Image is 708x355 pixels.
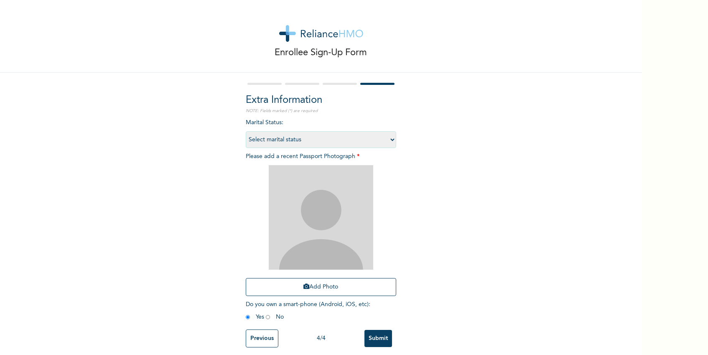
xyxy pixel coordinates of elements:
input: Submit [364,330,392,347]
h2: Extra Information [246,93,396,108]
img: logo [279,25,363,42]
div: 4 / 4 [278,334,364,343]
span: Please add a recent Passport Photograph [246,153,396,300]
button: Add Photo [246,278,396,296]
p: Enrollee Sign-Up Form [275,46,367,60]
span: Marital Status : [246,120,396,143]
p: NOTE: Fields marked (*) are required [246,108,396,114]
input: Previous [246,329,278,347]
span: Do you own a smart-phone (Android, iOS, etc) : Yes No [246,301,370,320]
img: Crop [269,165,373,270]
